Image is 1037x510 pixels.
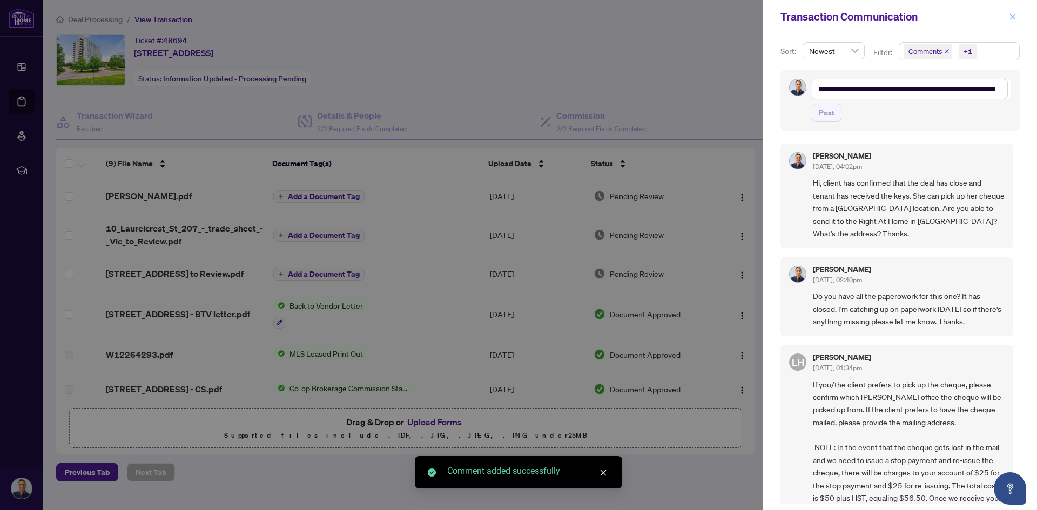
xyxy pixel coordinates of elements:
[813,176,1005,240] span: Hi, client has confirmed that the deal has close and tenant has received the keys. She can pick u...
[790,266,806,282] img: Profile Icon
[790,153,806,169] img: Profile Icon
[780,9,1006,25] div: Transaction Communication
[908,46,942,57] span: Comments
[813,266,871,273] h5: [PERSON_NAME]
[780,45,798,57] p: Sort:
[600,469,607,477] span: close
[597,467,609,479] a: Close
[812,104,841,122] button: Post
[944,49,950,54] span: close
[904,44,952,59] span: Comments
[792,355,804,370] span: LH
[873,46,894,58] p: Filter:
[994,472,1026,505] button: Open asap
[813,162,862,171] span: [DATE], 04:02pm
[813,364,862,372] span: [DATE], 01:34pm
[790,79,806,96] img: Profile Icon
[1009,13,1016,21] span: close
[813,276,862,284] span: [DATE], 02:40pm
[813,353,871,361] h5: [PERSON_NAME]
[428,468,436,477] span: check-circle
[809,43,858,59] span: Newest
[813,290,1005,328] span: Do you have all the paperowork for this one? It has closed. I'm catching up on paperwork [DATE] s...
[447,465,609,478] div: Comment added successfully
[964,46,972,57] div: +1
[813,152,871,160] h5: [PERSON_NAME]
